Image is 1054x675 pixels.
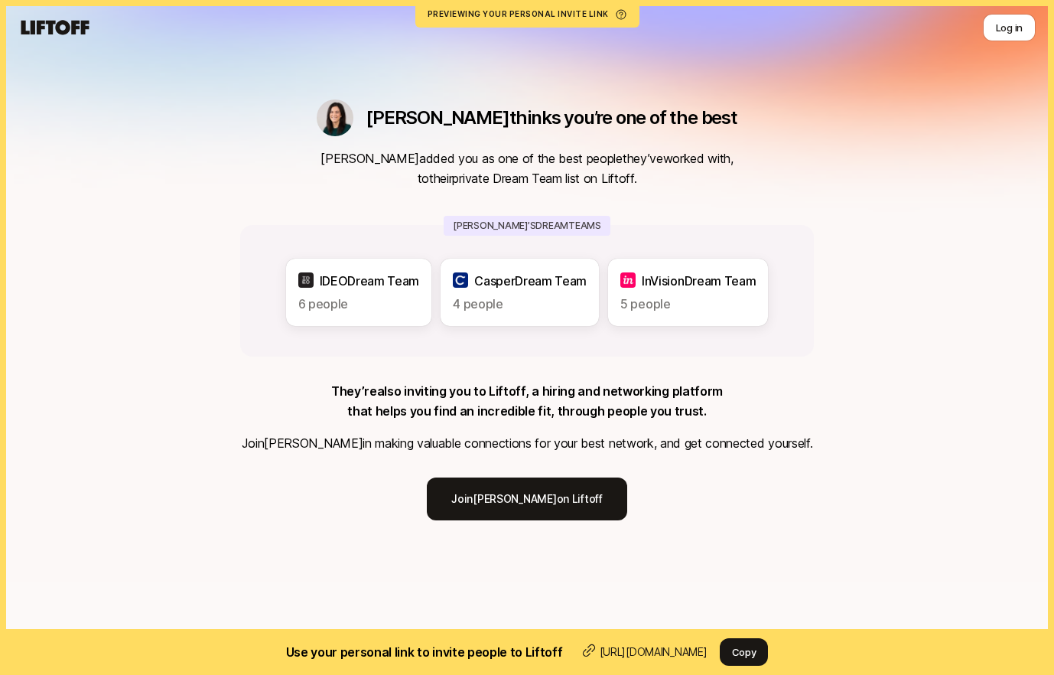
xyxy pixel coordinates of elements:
button: Copy [720,638,769,666]
p: 6 people [298,294,420,314]
p: [URL][DOMAIN_NAME] [600,643,708,661]
img: InVision [620,272,636,288]
img: IDEO [298,272,314,288]
p: They’re also inviting you to Liftoff, a hiring and networking platform that helps you find an inc... [328,381,726,421]
a: Join[PERSON_NAME]on Liftoff [427,478,626,520]
p: 4 people [453,294,587,314]
p: [PERSON_NAME]’s Dream Teams [444,216,610,236]
img: 4a9db8b1_a928_4c3b_b6b3_637aca108a75.jfif [317,99,353,136]
h2: Use your personal link to invite people to Liftoff [286,642,563,662]
p: [PERSON_NAME] added you as one of the best people they’ve worked with, to their private Dream Tea... [320,148,734,188]
p: IDEO Dream Team [320,271,420,291]
p: 5 people [620,294,756,314]
p: Previewing your personal invite link [428,9,627,18]
p: Casper Dream Team [474,271,587,291]
img: Casper [453,272,468,288]
button: Log in [983,14,1036,41]
p: Join [PERSON_NAME] in making valuable connections for your best network, and get connected yourself. [242,433,813,453]
p: [PERSON_NAME] thinks you’re one of the best [366,107,737,129]
p: InVision Dream Team [642,271,756,291]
